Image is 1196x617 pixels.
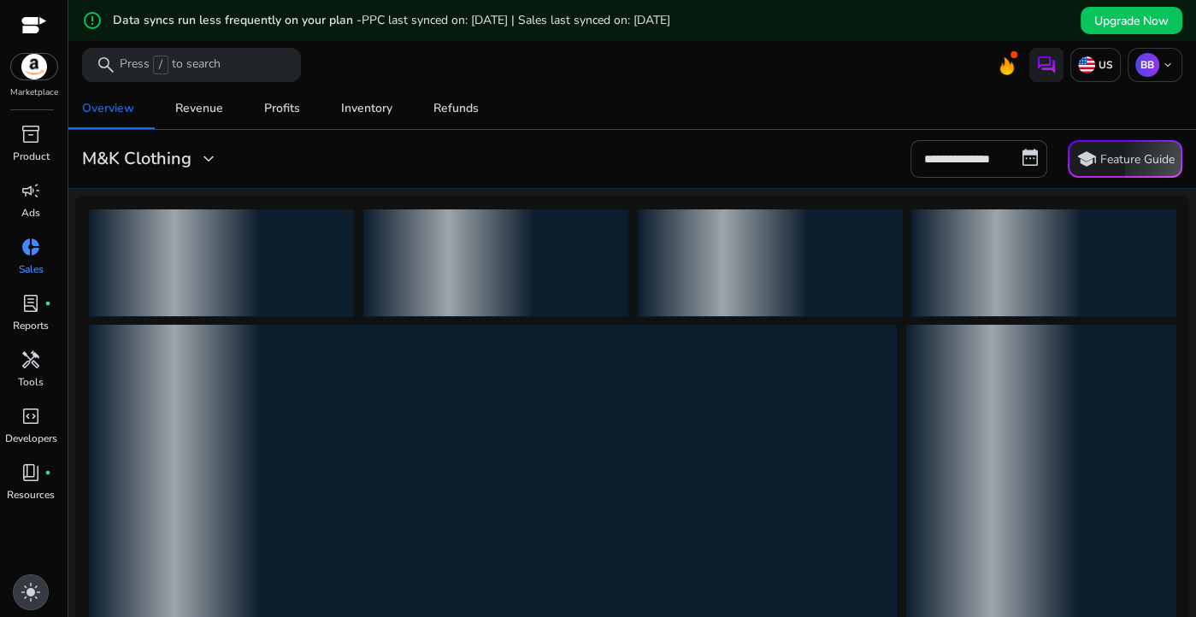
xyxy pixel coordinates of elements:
[21,124,41,144] span: inventory_2
[5,431,57,446] p: Developers
[44,469,51,476] span: fiber_manual_record
[1135,53,1159,77] p: BB
[21,205,40,220] p: Ads
[264,103,300,115] div: Profits
[13,149,50,164] p: Product
[11,54,57,79] img: amazon.svg
[21,582,41,602] span: light_mode
[44,300,51,307] span: fiber_manual_record
[1095,58,1113,72] p: US
[7,487,55,502] p: Resources
[19,261,44,277] p: Sales
[21,406,41,426] span: code_blocks
[175,103,223,115] div: Revenue
[10,86,58,99] p: Marketplace
[82,149,191,169] h3: M&K Clothing
[21,462,41,483] span: book_4
[1161,58,1175,72] span: keyboard_arrow_down
[198,149,219,169] span: expand_more
[1100,151,1175,168] p: Feature Guide
[1081,7,1182,34] button: Upgrade Now
[1078,56,1095,73] img: us.svg
[113,14,670,28] h5: Data syncs run less frequently on your plan -
[21,237,41,257] span: donut_small
[433,103,479,115] div: Refunds
[153,56,168,74] span: /
[363,209,627,316] div: loading
[18,374,44,390] p: Tools
[911,209,1175,316] div: loading
[21,293,41,314] span: lab_profile
[638,209,902,316] div: loading
[21,180,41,201] span: campaign
[1076,149,1097,169] span: school
[89,209,353,316] div: loading
[120,56,221,74] p: Press to search
[96,55,116,75] span: search
[82,10,103,31] mat-icon: error_outline
[1094,12,1169,30] span: Upgrade Now
[1068,140,1182,178] button: schoolFeature Guide
[362,12,670,28] span: PPC last synced on: [DATE] | Sales last synced on: [DATE]
[13,318,49,333] p: Reports
[82,103,134,115] div: Overview
[341,103,392,115] div: Inventory
[21,350,41,370] span: handyman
